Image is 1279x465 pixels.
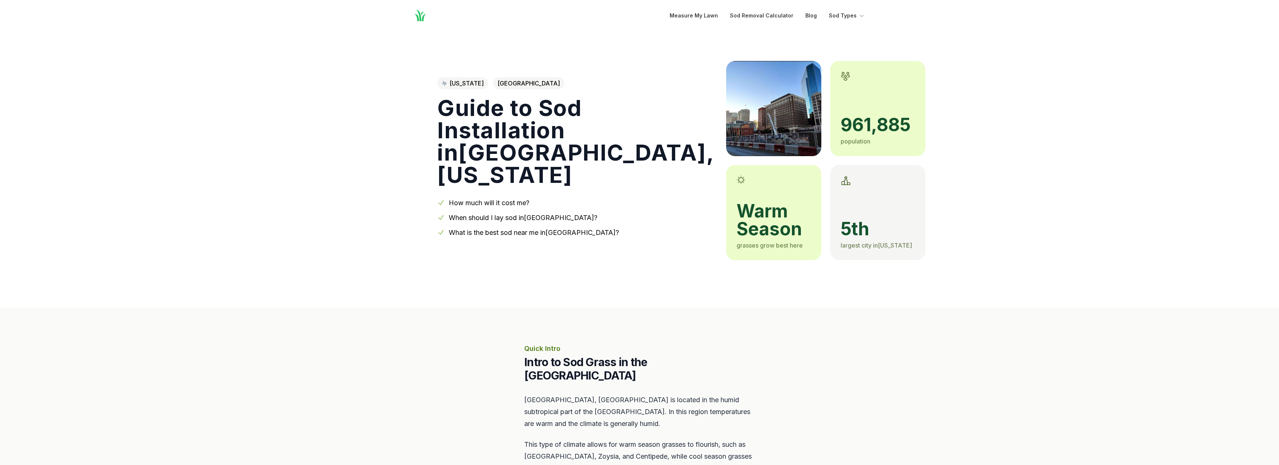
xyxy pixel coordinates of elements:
[524,343,755,354] p: Quick Intro
[437,77,488,89] a: [US_STATE]
[737,242,803,249] span: grasses grow best here
[449,199,529,207] a: How much will it cost me?
[449,229,619,236] a: What is the best sod near me in[GEOGRAPHIC_DATA]?
[449,214,597,222] a: When should I lay sod in[GEOGRAPHIC_DATA]?
[670,11,718,20] a: Measure My Lawn
[805,11,817,20] a: Blog
[841,242,912,249] span: largest city in [US_STATE]
[730,11,793,20] a: Sod Removal Calculator
[737,202,811,238] span: warm season
[524,394,755,430] p: [GEOGRAPHIC_DATA], [GEOGRAPHIC_DATA] is located in the humid subtropical part of the [GEOGRAPHIC_...
[442,81,447,85] img: Texas state outline
[437,97,714,186] h1: Guide to Sod Installation in [GEOGRAPHIC_DATA] , [US_STATE]
[524,355,755,382] h2: Intro to Sod Grass in the [GEOGRAPHIC_DATA]
[841,220,915,238] span: 5th
[829,11,866,20] button: Sod Types
[493,77,564,89] span: [GEOGRAPHIC_DATA]
[841,138,870,145] span: population
[726,61,821,156] img: A picture of Fort Worth
[841,116,915,134] span: 961,885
